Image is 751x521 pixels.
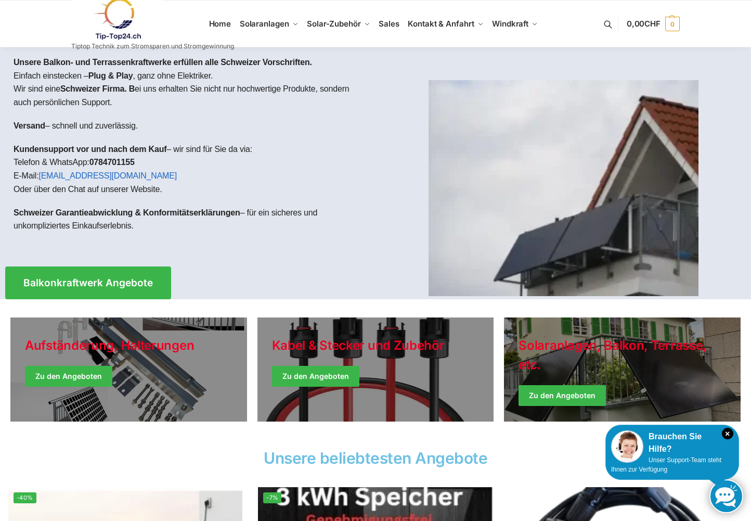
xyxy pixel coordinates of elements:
span: Sales [379,19,399,29]
strong: Unsere Balkon- und Terrassenkraftwerke erfüllen alle Schweizer Vorschriften. [14,58,312,67]
img: Home 1 [429,80,698,296]
strong: Schweizer Garantieabwicklung & Konformitätserklärungen [14,208,240,217]
a: Balkonkraftwerk Angebote [5,266,171,299]
strong: Plug & Play [88,71,133,80]
strong: Kundensupport vor und nach dem Kauf [14,145,166,154]
p: – für ein sicheres und unkompliziertes Einkaufserlebnis. [14,206,367,233]
a: Solaranlagen [235,1,302,47]
a: Sales [374,1,404,47]
span: Kontakt & Anfahrt [408,19,474,29]
span: Solar-Zubehör [307,19,361,29]
div: Brauchen Sie Hilfe? [611,430,733,455]
span: Unser Support-Team steht Ihnen zur Verfügung [611,456,721,473]
div: Einfach einstecken – , ganz ohne Elektriker. [5,47,375,251]
img: Customer service [611,430,643,463]
strong: 0784701155 [89,158,135,167]
a: [EMAIL_ADDRESS][DOMAIN_NAME] [38,171,177,180]
i: Schließen [722,428,733,439]
a: 0,00CHF 0 [627,8,680,40]
p: Tiptop Technik zum Stromsparen und Stromgewinnung [71,43,234,49]
p: Wir sind eine ei uns erhalten Sie nicht nur hochwertige Produkte, sondern auch persönlichen Support. [14,82,367,109]
a: Winter Jackets [504,317,741,422]
span: CHF [644,19,661,29]
h2: Unsere beliebtesten Angebote [5,450,746,466]
span: 0,00 [627,19,661,29]
span: 0 [665,17,680,31]
p: – wir sind für Sie da via: Telefon & WhatsApp: E-Mail: Oder über den Chat auf unserer Website. [14,143,367,196]
span: Balkonkraftwerk Angebote [23,278,153,288]
span: Solaranlagen [240,19,289,29]
strong: Schweizer Firma. B [60,84,135,93]
a: Kontakt & Anfahrt [404,1,488,47]
a: Solar-Zubehör [303,1,374,47]
a: Holiday Style [257,317,494,422]
strong: Versand [14,121,45,130]
p: – schnell und zuverlässig. [14,119,367,133]
span: Windkraft [492,19,528,29]
a: Windkraft [488,1,542,47]
a: Holiday Style [10,317,247,422]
